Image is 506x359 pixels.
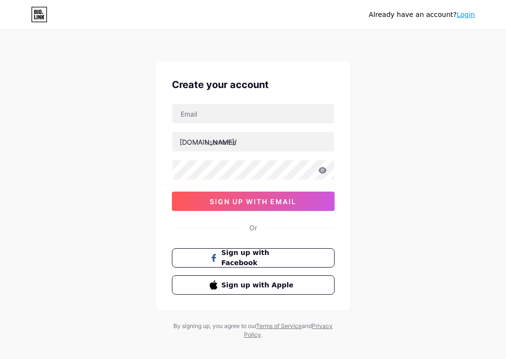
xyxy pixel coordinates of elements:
input: Email [172,104,334,123]
button: Sign up with Facebook [172,248,335,268]
div: [DOMAIN_NAME]/ [180,137,237,147]
a: Terms of Service [256,322,302,329]
span: Sign up with Facebook [221,248,296,268]
div: Create your account [172,77,335,92]
button: Sign up with Apple [172,275,335,295]
div: Already have an account? [369,10,475,20]
div: By signing up, you agree to our and . [171,322,336,339]
span: sign up with email [210,197,296,206]
span: Sign up with Apple [221,280,296,290]
a: Login [457,11,475,18]
div: Or [249,223,257,233]
button: sign up with email [172,192,335,211]
input: username [172,132,334,151]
